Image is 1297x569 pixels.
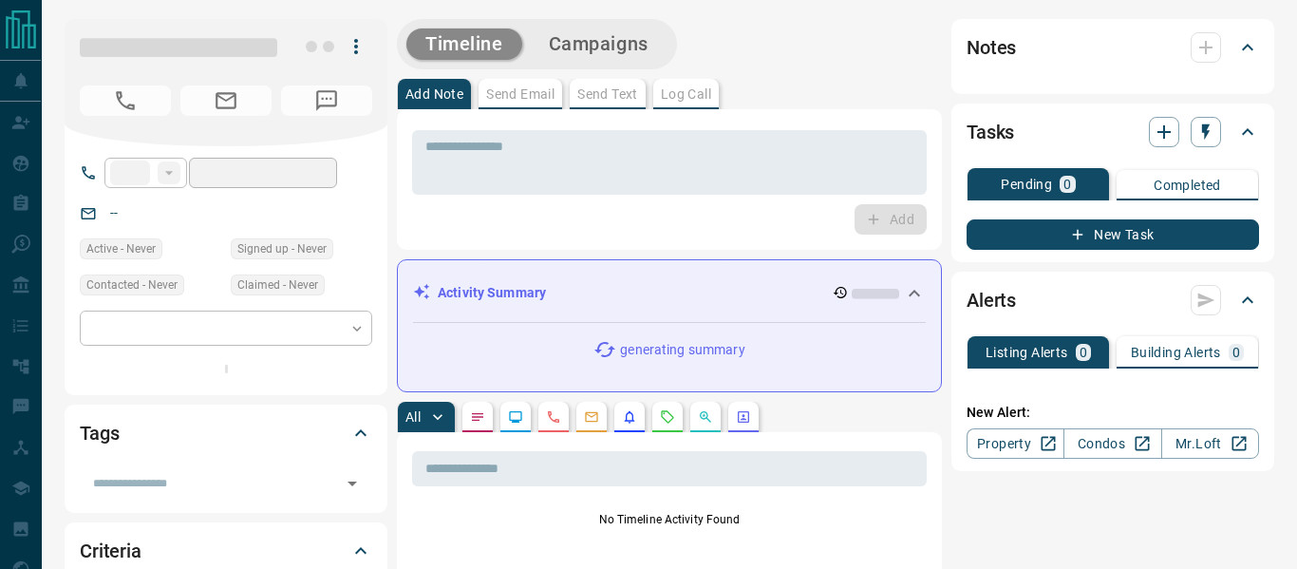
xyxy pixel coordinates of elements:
h2: Tasks [967,117,1014,147]
div: Tasks [967,109,1259,155]
p: Building Alerts [1131,346,1221,359]
svg: Notes [470,409,485,425]
p: All [405,410,421,424]
span: Signed up - Never [237,239,327,258]
svg: Agent Actions [736,409,751,425]
span: No Email [180,85,272,116]
svg: Lead Browsing Activity [508,409,523,425]
a: Mr.Loft [1161,428,1259,459]
p: New Alert: [967,403,1259,423]
svg: Opportunities [698,409,713,425]
div: Notes [967,25,1259,70]
h2: Alerts [967,285,1016,315]
p: No Timeline Activity Found [412,511,927,528]
div: Alerts [967,277,1259,323]
a: -- [110,205,118,220]
div: Activity Summary [413,275,926,311]
p: Activity Summary [438,283,546,303]
span: Contacted - Never [86,275,178,294]
p: 0 [1232,346,1240,359]
svg: Calls [546,409,561,425]
div: Tags [80,410,372,456]
span: Claimed - Never [237,275,318,294]
button: New Task [967,219,1259,250]
span: No Number [80,85,171,116]
svg: Requests [660,409,675,425]
h2: Notes [967,32,1016,63]
p: 0 [1063,178,1071,191]
a: Property [967,428,1064,459]
p: Add Note [405,87,463,101]
p: generating summary [620,340,744,360]
h2: Tags [80,418,119,448]
p: 0 [1080,346,1087,359]
span: Active - Never [86,239,156,258]
h2: Criteria [80,536,141,566]
a: Condos [1063,428,1161,459]
button: Campaigns [530,28,667,60]
span: No Number [281,85,372,116]
p: Listing Alerts [986,346,1068,359]
p: Pending [1001,178,1052,191]
svg: Listing Alerts [622,409,637,425]
button: Timeline [406,28,522,60]
button: Open [339,470,366,497]
p: Completed [1154,179,1221,192]
svg: Emails [584,409,599,425]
